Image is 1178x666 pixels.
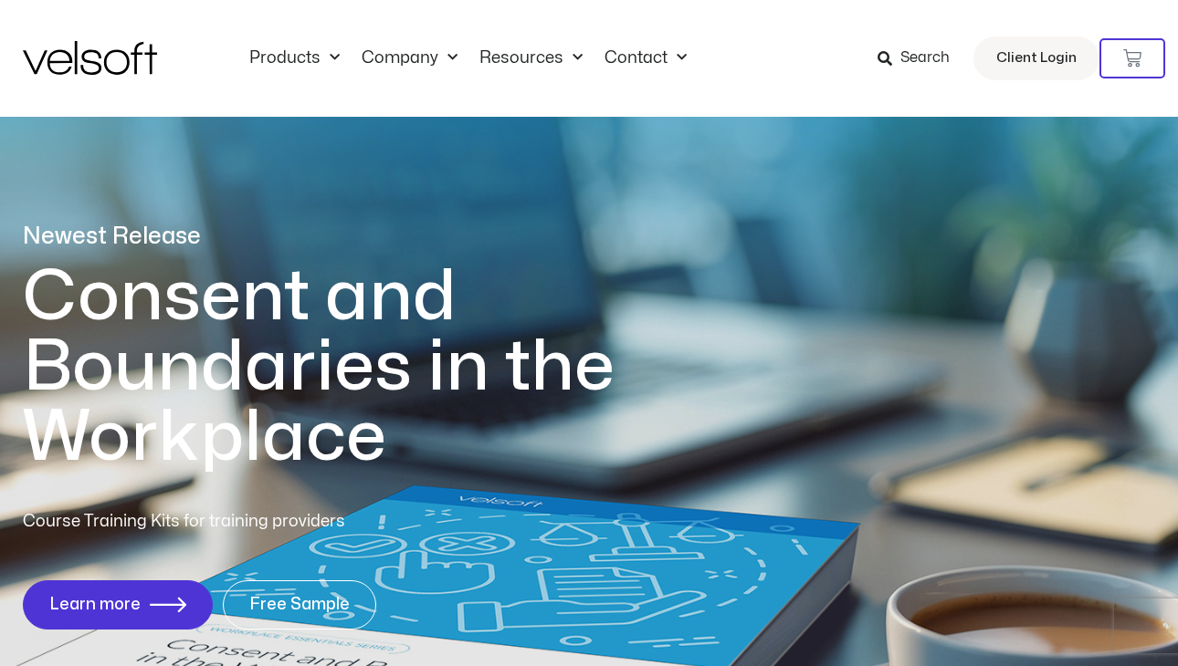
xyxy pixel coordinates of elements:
a: CompanyMenu Toggle [351,48,468,68]
a: ContactMenu Toggle [594,48,698,68]
span: Client Login [996,47,1077,70]
a: ProductsMenu Toggle [238,48,351,68]
img: Velsoft Training Materials [23,41,157,75]
p: Course Training Kits for training providers [23,509,478,535]
span: Search [900,47,950,70]
a: Free Sample [223,580,376,630]
a: Learn more [23,580,213,630]
p: Newest Release [23,221,689,253]
span: Learn more [49,596,141,614]
a: Search [878,43,962,74]
a: Client Login [973,36,1099,80]
nav: Menu [238,48,698,68]
h1: Consent and Boundaries in the Workplace [23,262,689,473]
span: Free Sample [249,596,350,614]
a: ResourcesMenu Toggle [468,48,594,68]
